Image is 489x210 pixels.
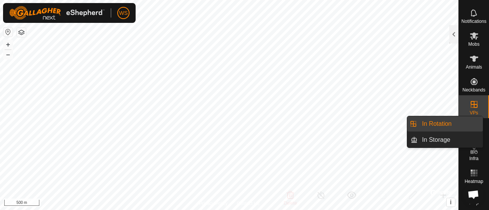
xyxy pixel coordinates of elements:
[422,119,452,128] span: In Rotation
[407,116,483,131] li: In Rotation
[422,135,450,144] span: In Storage
[459,187,489,208] a: Help
[9,6,105,20] img: Gallagher Logo
[418,132,483,147] a: In Storage
[468,42,479,46] span: Mobs
[447,198,455,207] button: i
[461,19,486,24] span: Notifications
[470,111,478,115] span: VPs
[418,116,483,131] a: In Rotation
[450,199,452,205] span: i
[469,200,479,205] span: Help
[199,200,228,207] a: Privacy Policy
[463,184,484,205] div: Open chat
[3,27,13,37] button: Reset Map
[469,156,478,161] span: Infra
[462,88,485,92] span: Neckbands
[119,9,128,17] span: WS
[3,50,13,59] button: –
[237,200,259,207] a: Contact Us
[407,132,483,147] li: In Storage
[465,179,483,184] span: Heatmap
[3,40,13,49] button: +
[466,65,482,69] span: Animals
[17,28,26,37] button: Map Layers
